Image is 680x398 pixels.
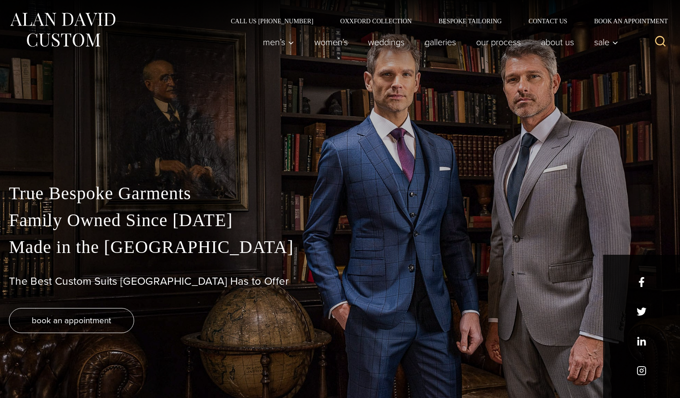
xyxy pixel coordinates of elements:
a: Bespoke Tailoring [425,18,515,24]
a: Contact Us [515,18,581,24]
p: True Bespoke Garments Family Owned Since [DATE] Made in the [GEOGRAPHIC_DATA] [9,180,671,261]
a: Book an Appointment [581,18,671,24]
span: Sale [594,38,618,47]
button: View Search Form [650,31,671,53]
a: weddings [358,33,415,51]
a: Our Process [466,33,531,51]
a: About Us [531,33,584,51]
a: Oxxford Collection [327,18,425,24]
a: Call Us [PHONE_NUMBER] [217,18,327,24]
a: Women’s [304,33,358,51]
span: Men’s [263,38,294,47]
h1: The Best Custom Suits [GEOGRAPHIC_DATA] Has to Offer [9,275,671,288]
span: book an appointment [32,314,111,327]
a: Galleries [415,33,466,51]
nav: Secondary Navigation [217,18,671,24]
a: book an appointment [9,308,134,333]
img: Alan David Custom [9,10,116,50]
nav: Primary Navigation [253,33,623,51]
